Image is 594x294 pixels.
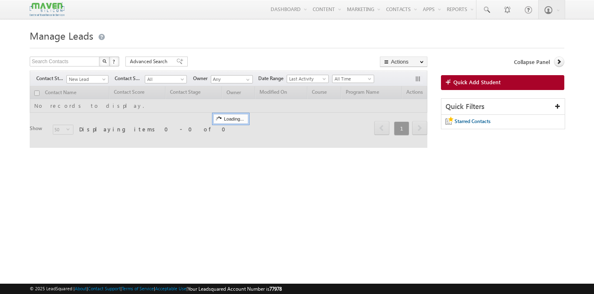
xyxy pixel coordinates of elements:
a: Last Activity [287,75,329,83]
span: ? [113,58,116,65]
span: Manage Leads [30,29,93,42]
button: Actions [380,57,427,67]
span: 77978 [269,286,282,292]
span: Date Range [258,75,287,82]
input: Type to Search [211,75,253,83]
span: Starred Contacts [455,118,490,124]
span: Advanced Search [130,58,170,65]
span: © 2025 LeadSquared | | | | | [30,285,282,293]
img: Custom Logo [30,2,64,17]
button: ? [109,57,119,66]
a: Acceptable Use [155,286,186,291]
img: Search [102,59,106,63]
a: All Time [332,75,374,83]
a: All [145,75,187,83]
span: Owner [193,75,211,82]
span: Last Activity [287,75,326,83]
span: Contact Source [115,75,145,82]
a: Show All Items [242,76,252,84]
div: Loading... [213,114,248,124]
div: Quick Filters [441,99,565,115]
a: Contact Support [88,286,120,291]
span: Quick Add Student [453,78,501,86]
a: About [75,286,87,291]
span: New Lead [67,76,106,83]
span: All [145,76,184,83]
a: Terms of Service [122,286,154,291]
span: Contact Stage [36,75,66,82]
a: New Lead [66,75,108,83]
a: Quick Add Student [441,75,564,90]
span: Your Leadsquared Account Number is [188,286,282,292]
span: All Time [332,75,372,83]
span: Collapse Panel [514,58,550,66]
